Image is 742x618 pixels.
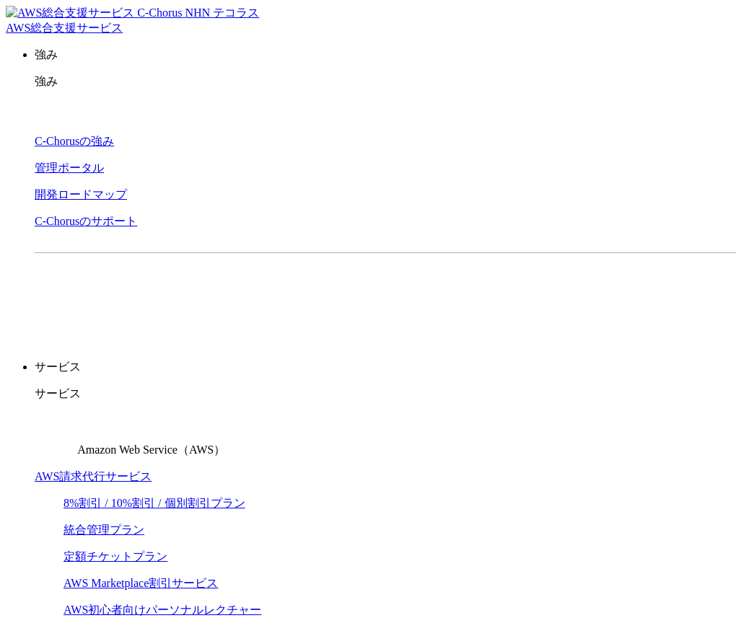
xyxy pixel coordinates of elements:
img: AWS総合支援サービス C-Chorus [6,6,183,21]
a: C-Chorusの強み [35,135,114,147]
a: 資料を請求する [146,276,378,312]
p: サービス [35,360,736,375]
a: AWS Marketplace割引サービス [64,577,218,589]
a: 管理ポータル [35,162,104,174]
span: Amazon Web Service（AWS） [77,443,225,456]
a: AWS請求代行サービス [35,470,152,482]
a: まずは相談する [393,276,625,312]
a: 定額チケットプラン [64,550,167,562]
p: 強み [35,74,736,89]
a: AWS総合支援サービス C-Chorus NHN テコラスAWS総合支援サービス [6,6,259,34]
a: 開発ロードマップ [35,188,127,200]
a: 統合管理プラン [64,524,144,536]
a: 8%割引 / 10%割引 / 個別割引プラン [64,497,245,509]
p: サービス [35,387,736,402]
a: C-Chorusのサポート [35,215,137,227]
img: Amazon Web Service（AWS） [35,413,75,454]
a: AWS初心者向けパーソナルレクチャー [64,604,261,616]
p: 強み [35,48,736,63]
